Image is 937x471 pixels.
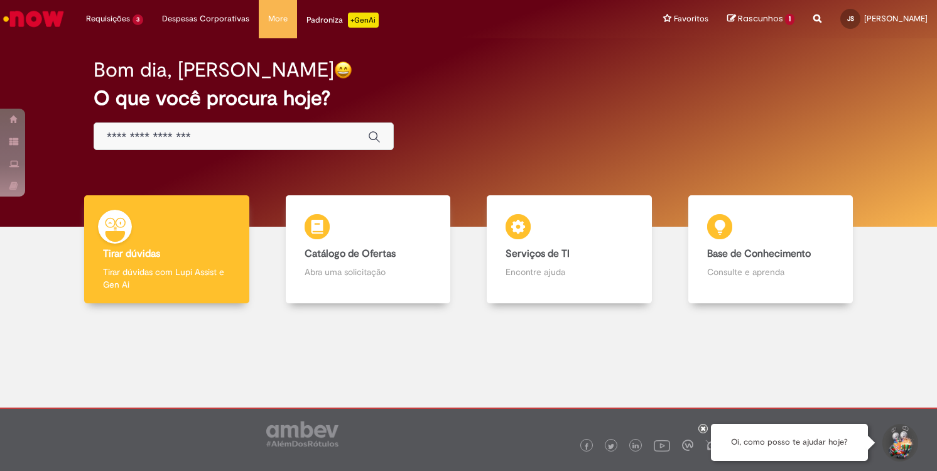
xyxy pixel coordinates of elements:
img: logo_footer_ambev_rotulo_gray.png [266,421,339,447]
p: +GenAi [348,13,379,28]
a: Rascunhos [727,13,794,25]
div: Padroniza [306,13,379,28]
img: logo_footer_workplace.png [682,440,693,451]
img: happy-face.png [334,61,352,79]
a: Serviços de TI Encontre ajuda [468,195,670,304]
span: 1 [785,14,794,25]
b: Catálogo de Ofertas [305,247,396,260]
b: Tirar dúvidas [103,247,160,260]
button: Iniciar Conversa de Suporte [880,424,918,462]
span: JS [847,14,854,23]
img: logo_footer_naosei.png [705,440,717,451]
a: Tirar dúvidas Tirar dúvidas com Lupi Assist e Gen Ai [66,195,268,304]
p: Encontre ajuda [506,266,633,278]
span: Favoritos [674,13,708,25]
h2: Bom dia, [PERSON_NAME] [94,59,334,81]
span: [PERSON_NAME] [864,13,928,24]
img: logo_footer_facebook.png [583,443,590,450]
span: Rascunhos [738,13,783,24]
span: 3 [133,14,143,25]
img: logo_footer_youtube.png [654,437,670,453]
span: Requisições [86,13,130,25]
p: Tirar dúvidas com Lupi Assist e Gen Ai [103,266,230,291]
img: ServiceNow [1,6,66,31]
span: Despesas Corporativas [162,13,249,25]
img: logo_footer_linkedin.png [632,443,639,450]
b: Serviços de TI [506,247,570,260]
span: More [268,13,288,25]
p: Abra uma solicitação [305,266,432,278]
img: logo_footer_twitter.png [608,443,614,450]
p: Consulte e aprenda [707,266,835,278]
a: Catálogo de Ofertas Abra uma solicitação [268,195,469,304]
div: Oi, como posso te ajudar hoje? [711,424,868,461]
a: Base de Conhecimento Consulte e aprenda [670,195,872,304]
h2: O que você procura hoje? [94,87,843,109]
b: Base de Conhecimento [707,247,811,260]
